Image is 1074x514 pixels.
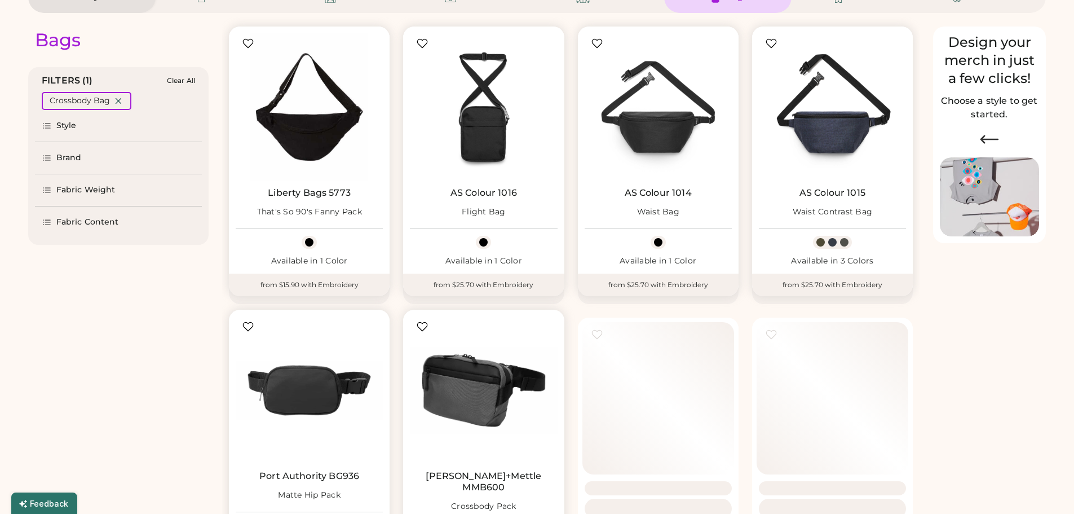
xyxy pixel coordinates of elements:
[578,274,739,296] div: from $25.70 with Embroidery
[940,33,1039,87] div: Design your merch in just a few clicks!
[56,152,82,164] div: Brand
[410,256,557,267] div: Available in 1 Color
[278,490,341,501] div: Matte Hip Pack
[752,274,913,296] div: from $25.70 with Embroidery
[799,187,865,199] a: AS Colour 1015
[759,33,906,181] img: AS Colour 1015 Waist Contrast Bag
[56,184,115,196] div: Fabric Weight
[637,207,679,218] div: Waist Bag
[236,317,383,464] img: Port Authority BG936 Matte Hip Pack
[450,187,517,199] a: AS Colour 1016
[35,29,81,51] div: Bags
[410,471,557,493] a: [PERSON_NAME]+Mettle MMB600
[585,256,732,267] div: Available in 1 Color
[451,501,516,512] div: Crossbody Pack
[167,77,195,85] div: Clear All
[403,274,564,296] div: from $25.70 with Embroidery
[585,33,732,181] img: AS Colour 1014 Waist Bag
[268,187,351,199] a: Liberty Bags 5773
[257,207,362,218] div: That's So 90's Fanny Pack
[236,256,383,267] div: Available in 1 Color
[259,471,359,482] a: Port Authority BG936
[56,120,77,131] div: Style
[56,217,118,228] div: Fabric Content
[229,274,390,296] div: from $15.90 with Embroidery
[236,33,383,181] img: Liberty Bags 5773 That's So 90's Fanny Pack
[462,207,506,218] div: Flight Bag
[410,33,557,181] img: AS Colour 1016 Flight Bag
[50,95,110,107] div: Crossbody Bag
[793,207,873,218] div: Waist Contrast Bag
[940,94,1039,121] h2: Choose a style to get started.
[759,256,906,267] div: Available in 3 Colors
[42,74,93,87] div: FILTERS (1)
[940,157,1039,237] img: Image of Lisa Congdon Eye Print on T-Shirt and Hat
[410,317,557,464] img: Mercer+Mettle MMB600 Crossbody Pack
[625,187,692,199] a: AS Colour 1014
